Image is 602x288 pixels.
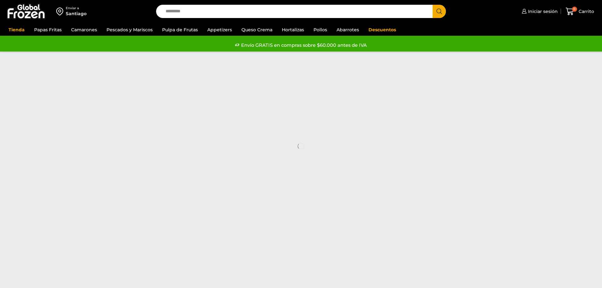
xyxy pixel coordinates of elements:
div: Santiago [66,10,87,17]
a: Abarrotes [333,24,362,36]
a: Pulpa de Frutas [159,24,201,36]
a: Iniciar sesión [520,5,558,18]
span: 0 [572,7,577,12]
img: address-field-icon.svg [56,6,66,17]
a: Queso Crema [238,24,276,36]
a: Pescados y Mariscos [103,24,156,36]
a: Hortalizas [279,24,307,36]
a: Descuentos [365,24,399,36]
span: Iniciar sesión [526,8,558,15]
a: Papas Fritas [31,24,65,36]
span: Carrito [577,8,594,15]
a: Pollos [310,24,330,36]
a: Camarones [68,24,100,36]
a: Tienda [5,24,28,36]
div: Enviar a [66,6,87,10]
a: 0 Carrito [564,4,596,19]
button: Search button [433,5,446,18]
a: Appetizers [204,24,235,36]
